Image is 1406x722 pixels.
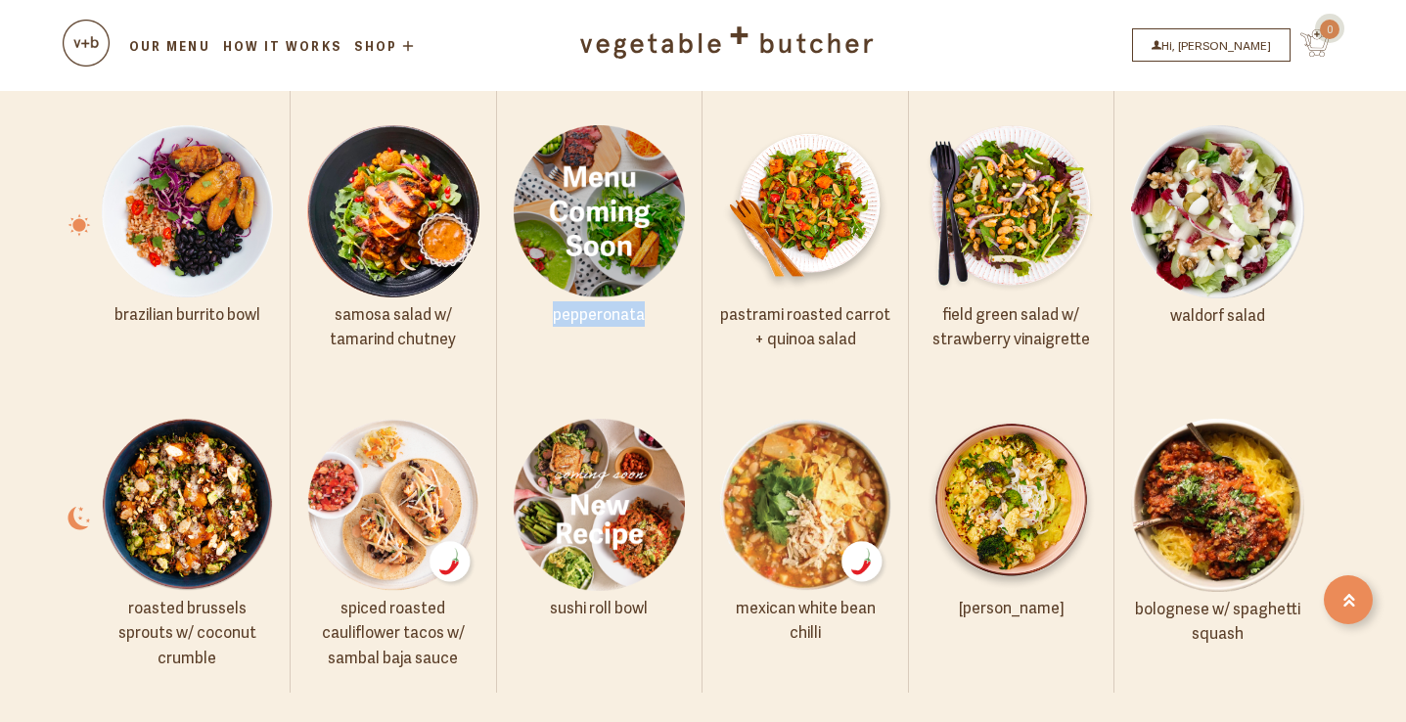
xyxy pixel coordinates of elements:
[102,419,274,591] img: Roasted Brussels Sprouts w/ Coconut Crumble
[926,419,1098,591] img: Khow Suey
[514,125,686,297] img: Pepperonata
[126,37,213,55] a: Our Menu
[1131,302,1304,328] p: Waldorf Salad
[307,419,479,591] img: Spiced Roasted Cauliflower Tacos w/ Sambal Baja Sauce
[102,125,274,297] img: Brazilian Burrito Bowl
[514,301,686,327] p: Pepperonata
[307,301,479,351] p: Samosa Salad w/ Tamarind Chutney
[926,595,1098,620] p: [PERSON_NAME]
[1131,419,1304,592] img: Bolognese w/ Spaghetti Squash
[220,37,344,55] a: How it Works
[102,595,274,670] p: Roasted Brussels Sprouts w/ Coconut Crumble
[719,125,891,292] img: Pastrami Roasted Carrot + Quinoa Salad
[926,125,1098,297] img: Field Green Salad w/ Strawberry Vinaigrette
[351,39,419,53] a: Shop
[63,20,110,67] img: cart
[1131,596,1304,646] p: Bolognese w/ Spaghetti Squash
[1132,28,1291,62] a: Hi, [PERSON_NAME]
[307,125,479,297] img: Samosa Salad w/ Tamarind Chutney
[307,595,479,670] p: Spiced Roasted Cauliflower Tacos w/ Sambal Baja Sauce
[926,301,1098,351] p: Field Green Salad w/ Strawberry Vinaigrette
[1291,41,1330,61] a: 0
[1320,20,1339,39] span: 0
[719,595,891,645] p: Mexican White Bean Chilli
[1131,125,1304,298] img: Waldorf Salad
[719,419,891,591] img: Mexican White Bean Chilli
[719,301,891,351] p: Pastrami Roasted Carrot + Quinoa Salad
[102,301,274,327] p: Brazilian Burrito Bowl
[514,419,686,591] img: Sushi Roll Bowl
[1300,29,1330,57] img: cart
[514,595,686,620] p: Sushi Roll Bowl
